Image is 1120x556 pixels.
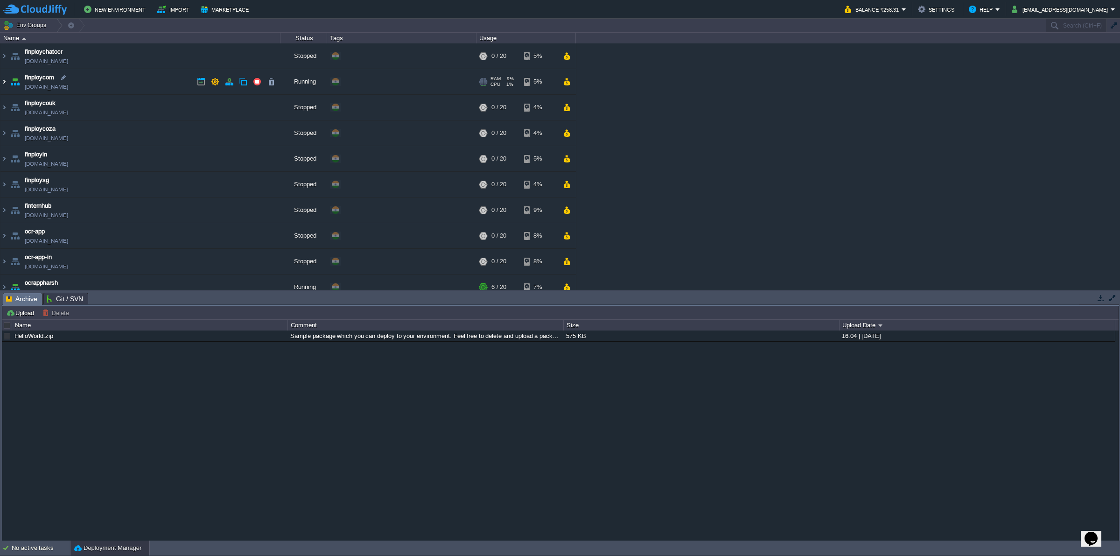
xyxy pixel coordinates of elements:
[918,4,957,15] button: Settings
[8,249,21,274] img: AMDAwAAAACH5BAEAAAAALAAAAAABAAEAAAICRAEAOw==
[1012,4,1111,15] button: [EMAIL_ADDRESS][DOMAIN_NAME]
[201,4,252,15] button: Marketplace
[22,37,26,40] img: AMDAwAAAACH5BAEAAAAALAAAAAABAAEAAAICRAEAOw==
[13,320,287,331] div: Name
[504,82,513,87] span: 1%
[524,274,554,300] div: 7%
[74,543,141,553] button: Deployment Manager
[12,541,70,556] div: No active tasks
[8,146,21,171] img: AMDAwAAAACH5BAEAAAAALAAAAAABAAEAAAICRAEAOw==
[1,33,280,43] div: Name
[25,278,58,288] span: ocrappharsh
[25,82,68,91] a: [DOMAIN_NAME]
[0,274,8,300] img: AMDAwAAAACH5BAEAAAAALAAAAAABAAEAAAICRAEAOw==
[25,185,68,194] a: [DOMAIN_NAME]
[524,172,554,197] div: 4%
[0,146,8,171] img: AMDAwAAAACH5BAEAAAAALAAAAAABAAEAAAICRAEAOw==
[25,201,51,211] a: finternhub
[14,332,53,339] a: HelloWorld.zip
[491,95,506,120] div: 0 / 20
[47,293,83,304] span: Git / SVN
[281,33,327,43] div: Status
[491,120,506,146] div: 0 / 20
[491,146,506,171] div: 0 / 20
[477,33,575,43] div: Usage
[25,288,68,297] a: [DOMAIN_NAME]
[25,236,68,246] a: [DOMAIN_NAME]
[25,211,68,220] a: [DOMAIN_NAME]
[280,172,327,197] div: Stopped
[490,82,500,87] span: CPU
[0,197,8,223] img: AMDAwAAAACH5BAEAAAAALAAAAAABAAEAAAICRAEAOw==
[0,172,8,197] img: AMDAwAAAACH5BAEAAAAALAAAAAABAAEAAAICRAEAOw==
[25,159,68,169] a: [DOMAIN_NAME]
[25,253,52,262] a: ocr-app-in
[25,134,68,143] a: [DOMAIN_NAME]
[524,146,554,171] div: 5%
[0,223,8,248] img: AMDAwAAAACH5BAEAAAAALAAAAAABAAEAAAICRAEAOw==
[6,309,37,317] button: Upload
[524,120,554,146] div: 4%
[25,99,56,108] a: finploycouk
[490,76,501,82] span: RAM
[1081,519,1111,547] iframe: chat widget
[3,19,49,32] button: Env Groups
[288,320,563,331] div: Comment
[845,4,902,15] button: Balance ₹258.31
[280,146,327,171] div: Stopped
[157,4,192,15] button: Import
[25,108,68,117] a: [DOMAIN_NAME]
[524,197,554,223] div: 9%
[25,47,63,56] span: finploychatocr
[280,120,327,146] div: Stopped
[25,150,47,159] a: finployin
[25,124,56,134] a: finploycoza
[524,223,554,248] div: 8%
[564,331,839,341] div: 575 KB
[491,43,506,69] div: 0 / 20
[524,249,554,274] div: 8%
[6,293,37,305] span: Archive
[524,43,554,69] div: 5%
[288,331,563,341] div: Sample package which you can deploy to your environment. Feel free to delete and upload a package...
[8,274,21,300] img: AMDAwAAAACH5BAEAAAAALAAAAAABAAEAAAICRAEAOw==
[524,69,554,94] div: 5%
[8,69,21,94] img: AMDAwAAAACH5BAEAAAAALAAAAAABAAEAAAICRAEAOw==
[840,320,1115,331] div: Upload Date
[25,227,45,236] a: ocr-app
[280,274,327,300] div: Running
[280,249,327,274] div: Stopped
[8,120,21,146] img: AMDAwAAAACH5BAEAAAAALAAAAAABAAEAAAICRAEAOw==
[8,197,21,223] img: AMDAwAAAACH5BAEAAAAALAAAAAABAAEAAAICRAEAOw==
[42,309,72,317] button: Delete
[524,95,554,120] div: 4%
[25,73,54,82] span: finploycom
[0,120,8,146] img: AMDAwAAAACH5BAEAAAAALAAAAAABAAEAAAICRAEAOw==
[0,69,8,94] img: AMDAwAAAACH5BAEAAAAALAAAAAABAAEAAAICRAEAOw==
[504,76,514,82] span: 9%
[491,172,506,197] div: 0 / 20
[280,69,327,94] div: Running
[8,223,21,248] img: AMDAwAAAACH5BAEAAAAALAAAAAABAAEAAAICRAEAOw==
[8,95,21,120] img: AMDAwAAAACH5BAEAAAAALAAAAAABAAEAAAICRAEAOw==
[840,331,1114,341] div: 16:04 | [DATE]
[84,4,148,15] button: New Environment
[491,274,506,300] div: 6 / 20
[280,43,327,69] div: Stopped
[491,249,506,274] div: 0 / 20
[491,197,506,223] div: 0 / 20
[969,4,995,15] button: Help
[25,56,68,66] a: [DOMAIN_NAME]
[8,43,21,69] img: AMDAwAAAACH5BAEAAAAALAAAAAABAAEAAAICRAEAOw==
[25,176,49,185] a: finploysg
[280,223,327,248] div: Stopped
[280,197,327,223] div: Stopped
[491,223,506,248] div: 0 / 20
